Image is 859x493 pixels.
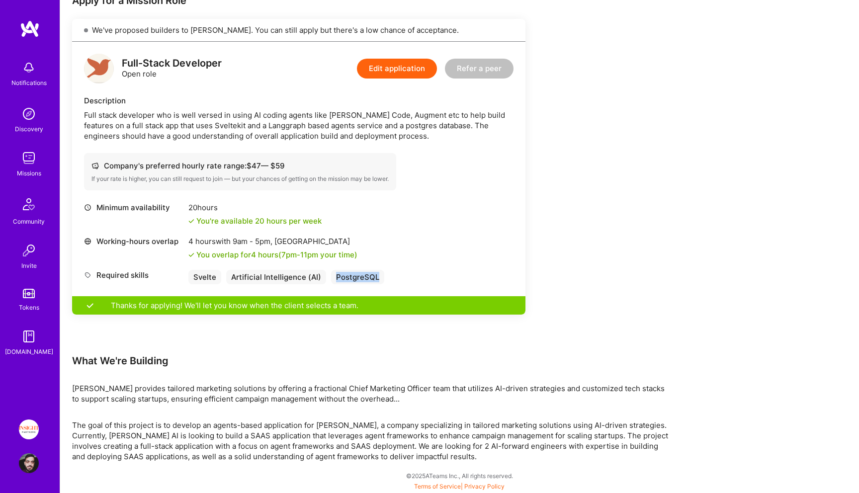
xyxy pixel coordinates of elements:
[84,238,91,245] i: icon World
[19,419,39,439] img: Insight Partners: Data & AI - Sourcing
[19,241,39,260] img: Invite
[23,289,35,298] img: tokens
[84,110,514,141] div: Full stack developer who is well versed in using AI coding agents like [PERSON_NAME] Code, Augmen...
[188,218,194,224] i: icon Check
[414,483,505,490] span: |
[226,270,326,284] div: Artificial Intelligence (AI)
[17,192,41,216] img: Community
[72,383,669,404] div: [PERSON_NAME] provides tailored marketing solutions by offering a fractional Chief Marketing Offi...
[20,20,40,38] img: logo
[60,463,859,488] div: © 2025 ATeams Inc., All rights reserved.
[357,59,437,79] button: Edit application
[72,296,525,315] div: Thanks for applying! We'll let you know when the client selects a team.
[84,95,514,106] div: Description
[19,327,39,346] img: guide book
[84,202,183,213] div: Minimum availability
[19,302,39,313] div: Tokens
[281,250,318,259] span: 7pm - 11pm
[5,346,53,357] div: [DOMAIN_NAME]
[445,59,514,79] button: Refer a peer
[91,161,389,171] div: Company's preferred hourly rate range: $ 47 — $ 59
[188,270,221,284] div: Svelte
[16,419,41,439] a: Insight Partners: Data & AI - Sourcing
[84,54,114,83] img: logo
[188,252,194,258] i: icon Check
[84,270,183,280] div: Required skills
[72,420,669,462] p: The goal of this project is to develop an agents-based application for [PERSON_NAME], a company s...
[17,168,41,178] div: Missions
[72,19,525,42] div: We've proposed builders to [PERSON_NAME]. You can still apply but there's a low chance of accepta...
[72,354,669,367] div: What We're Building
[331,270,384,284] div: PostgreSQL
[122,58,222,79] div: Open role
[231,237,274,246] span: 9am - 5pm ,
[19,148,39,168] img: teamwork
[16,453,41,473] a: User Avatar
[11,78,47,88] div: Notifications
[91,162,99,169] i: icon Cash
[188,236,357,246] div: 4 hours with [GEOGRAPHIC_DATA]
[464,483,505,490] a: Privacy Policy
[19,453,39,473] img: User Avatar
[188,202,322,213] div: 20 hours
[196,249,357,260] div: You overlap for 4 hours ( your time)
[414,483,461,490] a: Terms of Service
[19,104,39,124] img: discovery
[122,58,222,69] div: Full-Stack Developer
[91,175,389,183] div: If your rate is higher, you can still request to join — but your chances of getting on the missio...
[13,216,45,227] div: Community
[188,216,322,226] div: You're available 20 hours per week
[21,260,37,271] div: Invite
[19,58,39,78] img: bell
[84,236,183,246] div: Working-hours overlap
[84,204,91,211] i: icon Clock
[15,124,43,134] div: Discovery
[84,271,91,279] i: icon Tag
